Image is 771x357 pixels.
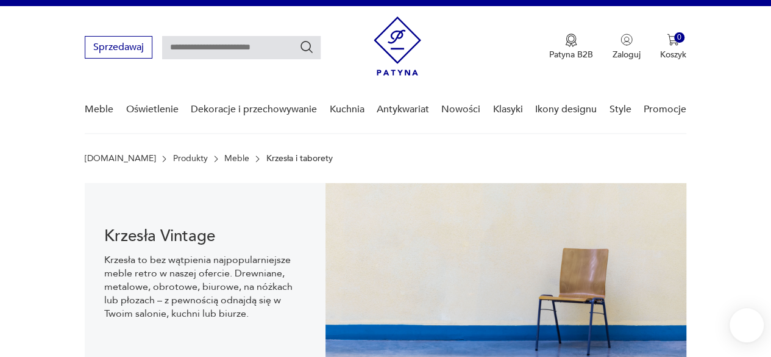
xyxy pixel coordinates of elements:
[644,86,686,133] a: Promocje
[299,40,314,54] button: Szukaj
[549,34,593,60] a: Ikona medaluPatyna B2B
[441,86,480,133] a: Nowości
[85,44,152,52] a: Sprzedawaj
[104,229,306,243] h1: Krzesła Vintage
[613,34,641,60] button: Zaloguj
[126,86,179,133] a: Oświetlenie
[660,49,686,60] p: Koszyk
[549,49,593,60] p: Patyna B2B
[191,86,317,133] a: Dekoracje i przechowywanie
[493,86,523,133] a: Klasyki
[730,308,764,342] iframe: Smartsupp widget button
[104,253,306,320] p: Krzesła to bez wątpienia najpopularniejsze meble retro w naszej ofercie. Drewniane, metalowe, obr...
[535,86,597,133] a: Ikony designu
[565,34,577,47] img: Ikona medalu
[549,34,593,60] button: Patyna B2B
[609,86,631,133] a: Style
[85,86,113,133] a: Meble
[173,154,208,164] a: Produkty
[85,36,152,59] button: Sprzedawaj
[266,154,333,164] p: Krzesła i taborety
[329,86,364,133] a: Kuchnia
[674,32,684,43] div: 0
[660,34,686,60] button: 0Koszyk
[377,86,429,133] a: Antykwariat
[374,16,421,76] img: Patyna - sklep z meblami i dekoracjami vintage
[85,154,156,164] a: [DOMAIN_NAME]
[620,34,633,46] img: Ikonka użytkownika
[613,49,641,60] p: Zaloguj
[224,154,249,164] a: Meble
[667,34,679,46] img: Ikona koszyka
